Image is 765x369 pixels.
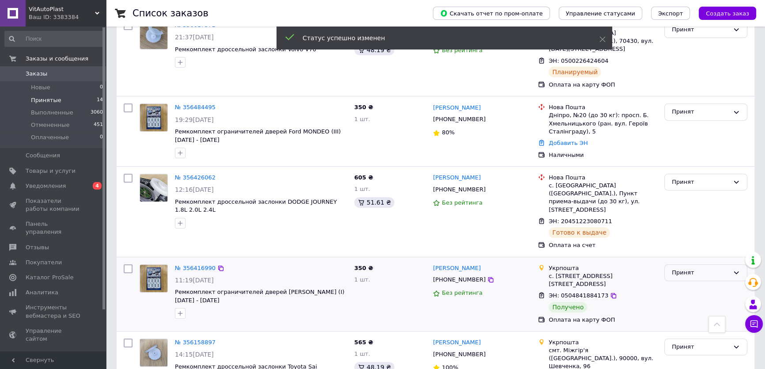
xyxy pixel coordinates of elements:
span: 451 [94,121,103,129]
a: Ремкомплект дроссельной заслонки Volvo V70 [175,46,316,53]
span: VitAutoPlast [29,5,95,13]
div: Нова Пошта [549,103,657,111]
a: № 356416990 [175,265,216,271]
img: Фото товару [140,104,167,131]
div: Ваш ID: 3383384 [29,13,106,21]
span: 11:19[DATE] [175,277,214,284]
span: Инструменты вебмастера и SEO [26,304,82,320]
span: 565 ₴ [354,339,373,346]
span: Выполненные [31,109,73,117]
span: 1 шт. [354,116,370,122]
a: Ремкомплект ограничителей дверей Ford MONDEO (III) [DATE] - [DATE] [175,128,341,143]
span: Создать заказ [706,10,749,17]
img: Фото товару [140,22,167,49]
span: 1 шт. [354,186,370,192]
span: Скачать отчет по пром-оплате [440,9,543,17]
span: 350 ₴ [354,265,373,271]
button: Управление статусами [559,7,642,20]
a: Ремкомплект ограничителей дверей [PERSON_NAME] (I) [DATE] - [DATE] [175,289,345,304]
span: 19:29[DATE] [175,116,214,123]
span: Каталог ProSale [26,274,73,282]
div: Оплата на карту ФОП [549,81,657,89]
div: Готово к выдаче [549,227,610,238]
div: Дніпро, №20 (до 30 кг): просп. Б. Хмельницького (ран. вул. Героїв Сталінграду), 5 [549,111,657,136]
span: Без рейтинга [442,199,482,206]
div: Планируемый [549,67,601,77]
span: Без рейтинга [442,289,482,296]
a: Ремкомплект дроссельной заслонки DODGE JOURNEY 1.8L 2.0L 2.4L [175,198,337,213]
div: Получено [549,302,587,312]
span: Сообщения [26,152,60,160]
input: Поиск [4,31,104,47]
div: Наличными [549,151,657,159]
div: [PHONE_NUMBER] [431,274,487,285]
span: Покупатели [26,259,62,266]
a: Фото товару [140,264,168,293]
a: № 356426062 [175,174,216,181]
a: [PERSON_NAME] [433,339,481,347]
a: № 356617572 [175,22,216,28]
span: Экспорт [658,10,683,17]
h1: Список заказов [133,8,208,19]
a: Создать заказ [690,10,756,16]
span: ЭН: 20451223080711 [549,218,612,224]
img: Фото товару [140,265,167,292]
span: Оплаченные [31,133,69,141]
div: Принят [672,342,729,352]
a: Фото товару [140,103,168,132]
span: ЭН: 0504841884173 [549,292,608,299]
div: с. [STREET_ADDRESS] [STREET_ADDRESS] [549,272,657,288]
span: Уведомления [26,182,66,190]
div: 51.61 ₴ [354,197,394,208]
a: Фото товару [140,21,168,49]
div: Принят [672,107,729,117]
span: 350 ₴ [354,104,373,110]
span: 605 ₴ [354,174,373,181]
a: Фото товару [140,339,168,367]
span: 80% [442,129,454,136]
img: Фото товару [140,174,167,202]
a: Добавить ЭН [549,140,587,146]
img: Фото товару [140,339,167,366]
a: [PERSON_NAME] [433,264,481,273]
span: 1 шт. [354,350,370,357]
span: 0 [100,133,103,141]
a: [PERSON_NAME] [433,104,481,112]
div: Оплата на карту ФОП [549,316,657,324]
span: Управление сайтом [26,327,82,343]
div: Принят [672,268,729,278]
span: 12:16[DATE] [175,186,214,193]
button: Создать заказ [699,7,756,20]
span: Товары и услуги [26,167,76,175]
span: Показатели работы компании [26,197,82,213]
span: ЭН: 0500226424604 [549,57,608,64]
a: № 356158897 [175,339,216,346]
button: Экспорт [651,7,690,20]
span: Отмененные [31,121,69,129]
div: Принят [672,178,729,187]
span: 1 шт. [354,276,370,283]
div: с. [GEOGRAPHIC_DATA] ([GEOGRAPHIC_DATA].), Пункт приема-выдачи (до 30 кг), ул. [STREET_ADDRESS] [549,182,657,214]
span: 14 [97,96,103,104]
span: 0 [100,84,103,91]
button: Чат с покупателем [745,315,763,333]
span: Заказы и сообщения [26,55,88,63]
div: Принят [672,25,729,34]
div: [PHONE_NUMBER] [431,114,487,125]
span: Принятые [31,96,61,104]
span: Аналитика [26,289,58,297]
a: Фото товару [140,174,168,202]
span: Отзывы [26,243,49,251]
span: Панель управления [26,220,82,236]
div: Нова Пошта [549,174,657,182]
div: Укрпошта [549,264,657,272]
div: Оплата на счет [549,241,657,249]
span: Заказы [26,70,47,78]
span: Кошелек компании [26,350,82,366]
a: [PERSON_NAME] [433,174,481,182]
span: Управление статусами [566,10,635,17]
